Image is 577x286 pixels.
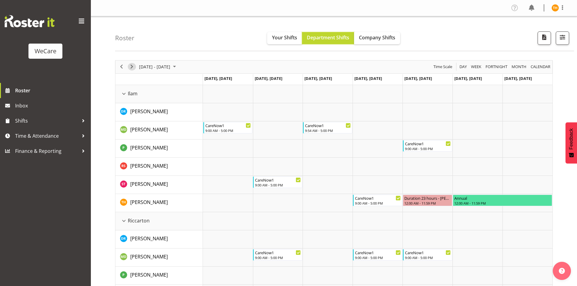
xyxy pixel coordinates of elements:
span: Finance & Reporting [15,146,79,156]
a: [PERSON_NAME] [130,108,168,115]
span: [PERSON_NAME] [130,163,168,169]
td: Marie-Claire Dickson-Bakker resource [115,121,203,140]
button: Timeline Week [470,63,482,71]
span: Shifts [15,116,79,125]
span: Department Shifts [307,34,349,41]
h4: Roster [115,35,134,41]
div: 9:00 AM - 5:00 PM [205,128,251,133]
div: 9:00 AM - 5:00 PM [355,201,401,205]
span: Week [470,63,482,71]
td: Marie-Claire Dickson-Bakker resource [115,248,203,267]
td: Rhianne Sharples resource [115,158,203,176]
button: Timeline Month [511,63,528,71]
button: Your Shifts [267,32,302,44]
div: Marie-Claire Dickson-Bakker"s event - CareNow1 Begin From Wednesday, October 1, 2025 at 9:54:00 A... [303,122,352,133]
span: calendar [530,63,551,71]
div: 12:00 AM - 11:59 PM [404,201,451,205]
div: Marie-Claire Dickson-Bakker"s event - CareNow1 Begin From Thursday, October 2, 2025 at 9:00:00 AM... [353,249,402,261]
div: Tillie Hollyer"s event - Duration 23 hours - Tillie Hollyer Begin From Friday, October 3, 2025 at... [403,195,452,206]
button: Month [530,63,552,71]
span: [PERSON_NAME] [130,253,168,260]
span: Fortnight [485,63,508,71]
span: [DATE], [DATE] [454,76,482,81]
div: next period [127,61,137,73]
a: [PERSON_NAME] [130,126,168,133]
div: WeCare [35,47,56,56]
td: Tillie Hollyer resource [115,194,203,212]
img: tillie-hollyer11602.jpg [552,4,559,12]
div: Duration 23 hours - [PERSON_NAME] [404,195,451,201]
span: Day [459,63,467,71]
div: CareNow1 [255,177,301,183]
span: [DATE] - [DATE] [138,63,171,71]
span: [DATE], [DATE] [354,76,382,81]
button: Filter Shifts [556,31,569,45]
div: 9:00 AM - 5:00 PM [405,146,451,151]
td: Riccarton resource [115,212,203,230]
div: 9:00 AM - 5:00 PM [255,182,301,187]
button: Department Shifts [302,32,354,44]
a: [PERSON_NAME] [130,162,168,169]
button: Timeline Day [459,63,468,71]
div: Sep 29 - Oct 05, 2025 [137,61,180,73]
div: Tillie Hollyer"s event - CareNow1 Begin From Thursday, October 2, 2025 at 9:00:00 AM GMT+13:00 En... [353,195,402,206]
td: Deepti Raturi resource [115,230,203,248]
button: Next [128,63,136,71]
button: Download a PDF of the roster according to the set date range. [538,31,551,45]
span: [PERSON_NAME] [130,271,168,278]
button: Previous [118,63,126,71]
button: October 2025 [138,63,179,71]
span: Roster [15,86,88,95]
div: Simone Turner"s event - CareNow1 Begin From Tuesday, September 30, 2025 at 9:00:00 AM GMT+13:00 E... [253,176,302,188]
div: CareNow1 [405,140,451,146]
div: CareNow1 [255,249,301,255]
div: Pooja Prabhu"s event - CareNow1 Begin From Friday, October 3, 2025 at 9:00:00 AM GMT+13:00 Ends A... [403,140,452,152]
div: 9:00 AM - 5:00 PM [355,255,401,260]
button: Feedback - Show survey [565,122,577,163]
a: [PERSON_NAME] [130,253,168,260]
div: Marie-Claire Dickson-Bakker"s event - CareNow1 Begin From Monday, September 29, 2025 at 9:00:00 A... [203,122,253,133]
td: Pooja Prabhu resource [115,267,203,285]
div: CareNow1 [355,195,401,201]
div: Tillie Hollyer"s event - Annual Begin From Saturday, October 4, 2025 at 12:00:00 AM GMT+13:00 End... [453,195,552,206]
span: Ilam [128,90,138,97]
td: Ilam resource [115,85,203,103]
a: [PERSON_NAME] [130,235,168,242]
span: [DATE], [DATE] [204,76,232,81]
span: Month [511,63,527,71]
img: Rosterit website logo [5,15,55,27]
span: Inbox [15,101,88,110]
div: 9:00 AM - 5:00 PM [255,255,301,260]
button: Fortnight [485,63,509,71]
div: 9:00 AM - 5:00 PM [405,255,451,260]
a: [PERSON_NAME] [130,199,168,206]
td: Deepti Raturi resource [115,103,203,121]
span: Riccarton [128,217,150,224]
span: [DATE], [DATE] [404,76,432,81]
span: Your Shifts [272,34,297,41]
div: previous period [116,61,127,73]
a: [PERSON_NAME] [130,144,168,151]
td: Pooja Prabhu resource [115,140,203,158]
button: Time Scale [433,63,453,71]
div: 12:00 AM - 11:59 PM [454,201,551,205]
td: Simone Turner resource [115,176,203,194]
span: Feedback [569,128,574,150]
button: Company Shifts [354,32,400,44]
span: [DATE], [DATE] [255,76,282,81]
div: CareNow1 [405,249,451,255]
div: Annual [454,195,551,201]
div: CareNow1 [305,122,351,128]
div: CareNow1 [355,249,401,255]
a: [PERSON_NAME] [130,180,168,188]
img: help-xxl-2.png [559,268,565,274]
div: 9:54 AM - 5:00 PM [305,128,351,133]
span: [DATE], [DATE] [504,76,532,81]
